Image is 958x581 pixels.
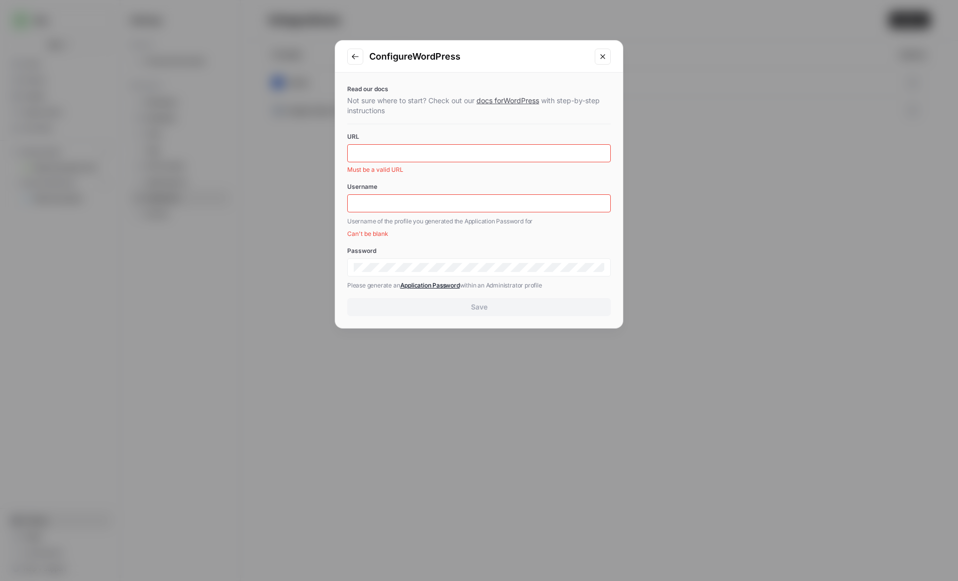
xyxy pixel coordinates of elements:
[347,96,611,116] p: Not sure where to start? Check out our with step-by-step instructions
[347,132,611,141] label: URL
[347,298,611,316] button: Save
[347,216,611,226] p: Username of the profile you generated the Application Password for
[347,165,611,174] span: Must be a valid URL
[400,281,460,289] a: Application Password
[347,246,611,255] label: Password
[369,50,589,64] h2: Configure WordPress
[471,302,488,312] div: Save
[347,182,611,191] label: Username
[347,49,363,65] button: Go to previous step
[595,49,611,65] button: Close modal
[476,96,539,105] a: docs forWordPress
[347,229,611,238] span: Can't be blank
[347,280,611,290] p: Please generate an within an Administrator profile
[347,85,611,94] p: Read our docs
